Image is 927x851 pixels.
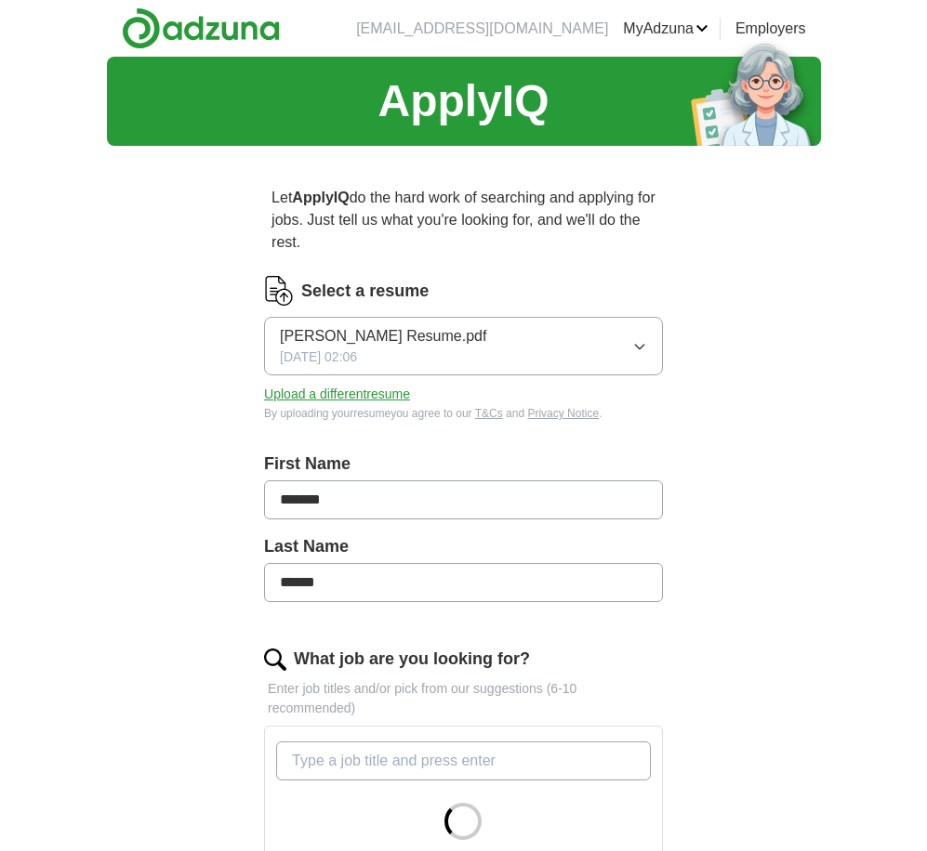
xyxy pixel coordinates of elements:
[264,317,663,375] button: [PERSON_NAME] Resume.pdf[DATE] 02:06
[475,407,503,420] a: T&Cs
[280,347,357,367] span: [DATE] 02:06
[122,7,280,49] img: Adzuna logo
[527,407,599,420] a: Privacy Notice
[276,741,651,780] input: Type a job title and press enter
[264,405,663,422] div: By uploading your resume you agree to our and .
[623,18,708,40] a: MyAdzuna
[301,279,429,304] label: Select a resume
[735,18,806,40] a: Employers
[264,276,294,306] img: CV Icon
[377,68,549,135] h1: ApplyIQ
[264,679,663,718] p: Enter job titles and/or pick from our suggestions (6-10 recommended)
[264,385,410,404] button: Upload a differentresume
[264,452,663,477] label: First Name
[264,534,663,559] label: Last Name
[280,325,486,347] span: [PERSON_NAME] Resume.pdf
[264,179,663,261] p: Let do the hard work of searching and applying for jobs. Just tell us what you're looking for, an...
[294,647,530,672] label: What job are you looking for?
[292,190,349,205] strong: ApplyIQ
[264,648,286,671] img: search.png
[356,18,608,40] li: [EMAIL_ADDRESS][DOMAIN_NAME]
